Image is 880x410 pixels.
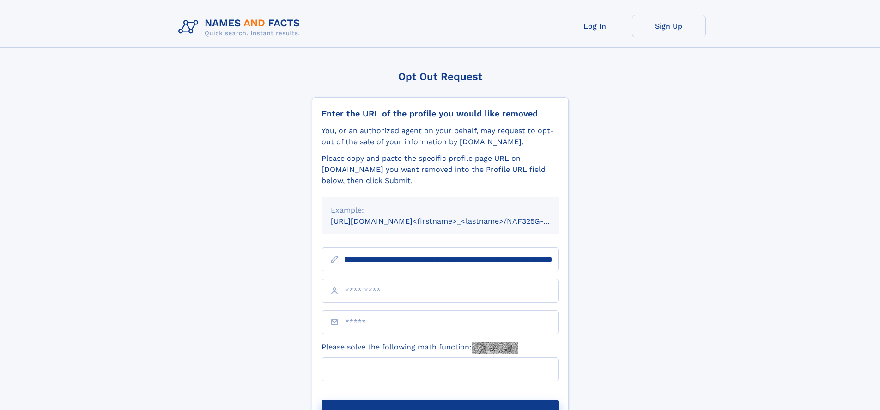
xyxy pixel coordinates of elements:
[312,71,569,82] div: Opt Out Request
[322,342,518,354] label: Please solve the following math function:
[175,15,308,40] img: Logo Names and Facts
[558,15,632,37] a: Log In
[331,217,577,226] small: [URL][DOMAIN_NAME]<firstname>_<lastname>/NAF325G-xxxxxxxx
[331,205,550,216] div: Example:
[322,125,559,147] div: You, or an authorized agent on your behalf, may request to opt-out of the sale of your informatio...
[322,109,559,119] div: Enter the URL of the profile you would like removed
[632,15,706,37] a: Sign Up
[322,153,559,186] div: Please copy and paste the specific profile page URL on [DOMAIN_NAME] you want removed into the Pr...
